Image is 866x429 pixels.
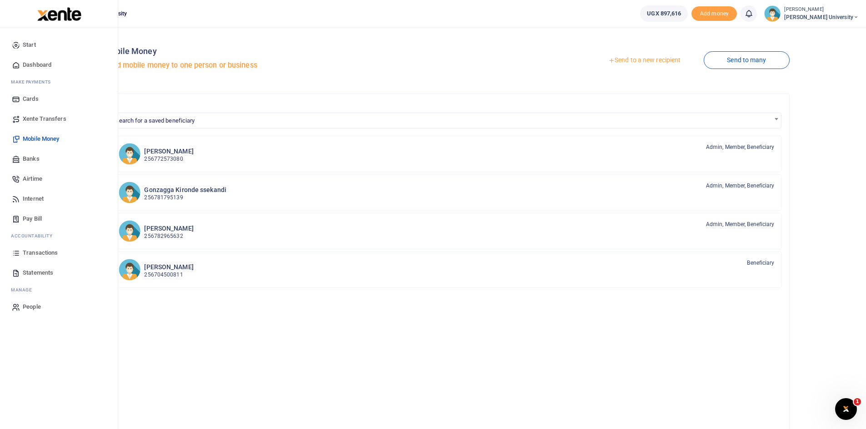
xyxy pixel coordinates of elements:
[111,113,781,128] span: Search for a saved beneficiary
[691,10,737,16] a: Add money
[764,5,859,22] a: profile-user [PERSON_NAME] [PERSON_NAME] University
[119,220,140,242] img: ScO
[23,302,41,311] span: People
[7,89,110,109] a: Cards
[15,286,32,293] span: anage
[119,259,140,281] img: NK
[23,134,59,143] span: Mobile Money
[104,61,443,70] h5: Send mobile money to one person or business
[706,220,775,228] span: Admin, Member, Beneficiary
[23,40,36,49] span: Start
[119,182,140,203] img: GKs
[7,283,110,297] li: M
[764,5,781,22] img: profile-user
[104,46,443,56] h4: Mobile Money
[23,248,58,257] span: Transactions
[36,10,81,17] a: logo-small logo-large logo-large
[7,149,110,169] a: Banks
[7,75,110,89] li: M
[7,189,110,209] a: Internet
[784,13,859,21] span: [PERSON_NAME] University
[15,79,51,85] span: ake Payments
[691,6,737,21] li: Toup your wallet
[7,263,110,283] a: Statements
[144,186,226,194] h6: Gonzagga Kironde ssekandi
[144,271,193,279] p: 256704500811
[7,129,110,149] a: Mobile Money
[706,182,775,190] span: Admin, Member, Beneficiary
[144,155,193,163] p: 256772573080
[144,263,193,271] h6: [PERSON_NAME]
[37,7,81,21] img: logo-large
[835,398,857,420] iframe: Intercom live chat
[115,117,195,124] span: Search for a saved beneficiary
[7,229,110,243] li: Ac
[119,143,140,165] img: PB
[23,154,40,163] span: Banks
[144,225,193,232] h6: [PERSON_NAME]
[23,60,51,69] span: Dashboard
[691,6,737,21] span: Add money
[144,193,226,202] p: 256781795139
[7,169,110,189] a: Airtime
[704,51,789,69] a: Send to many
[23,114,66,123] span: Xente Transfers
[23,194,44,203] span: Internet
[111,251,781,288] a: NK [PERSON_NAME] 256704500811 Beneficiary
[111,174,781,211] a: GKs Gonzagga Kironde ssekandi 256781795139 Admin, Member, Beneficiary
[111,113,781,127] span: Search for a saved beneficiary
[7,297,110,317] a: People
[111,136,781,172] a: PB [PERSON_NAME] 256772573080 Admin, Member, Beneficiary
[7,243,110,263] a: Transactions
[784,6,859,14] small: [PERSON_NAME]
[23,94,39,104] span: Cards
[585,52,704,69] a: Send to a new recipient
[7,109,110,129] a: Xente Transfers
[23,174,42,183] span: Airtime
[706,143,775,151] span: Admin, Member, Beneficiary
[747,259,774,267] span: Beneficiary
[111,213,781,249] a: ScO [PERSON_NAME] 256782965632 Admin, Member, Beneficiary
[23,268,53,277] span: Statements
[636,5,691,22] li: Wallet ballance
[18,232,52,239] span: countability
[640,5,688,22] a: UGX 897,616
[144,232,193,241] p: 256782965632
[647,9,681,18] span: UGX 897,616
[144,148,193,155] h6: [PERSON_NAME]
[7,209,110,229] a: Pay Bill
[23,214,42,223] span: Pay Bill
[7,35,110,55] a: Start
[7,55,110,75] a: Dashboard
[854,398,861,405] span: 1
